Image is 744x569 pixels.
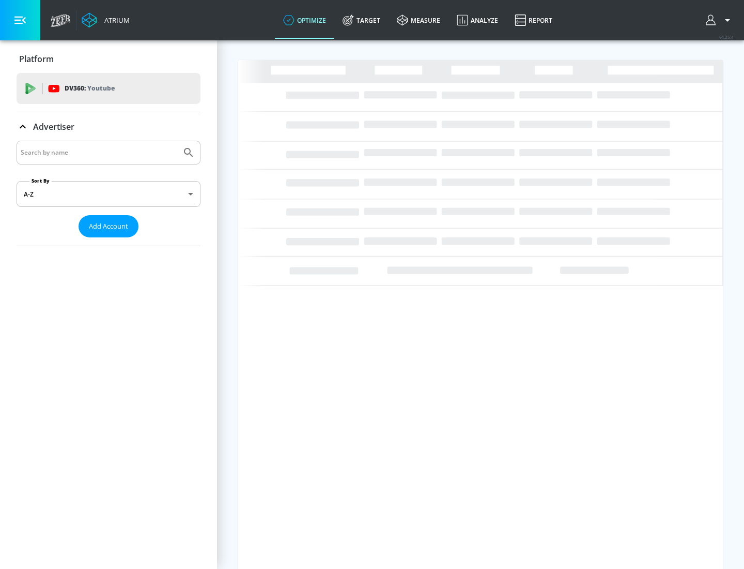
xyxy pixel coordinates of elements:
a: Report [506,2,561,39]
div: DV360: Youtube [17,73,200,104]
nav: list of Advertiser [17,237,200,246]
div: Platform [17,44,200,73]
a: measure [389,2,448,39]
div: Advertiser [17,141,200,246]
span: v 4.25.4 [719,34,734,40]
label: Sort By [29,177,52,184]
span: Add Account [89,220,128,232]
a: Analyze [448,2,506,39]
div: Advertiser [17,112,200,141]
div: Atrium [100,16,130,25]
p: Platform [19,53,54,65]
a: optimize [275,2,334,39]
p: Youtube [87,83,115,94]
input: Search by name [21,146,177,159]
div: A-Z [17,181,200,207]
p: DV360: [65,83,115,94]
a: Target [334,2,389,39]
p: Advertiser [33,121,74,132]
button: Add Account [79,215,138,237]
a: Atrium [82,12,130,28]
